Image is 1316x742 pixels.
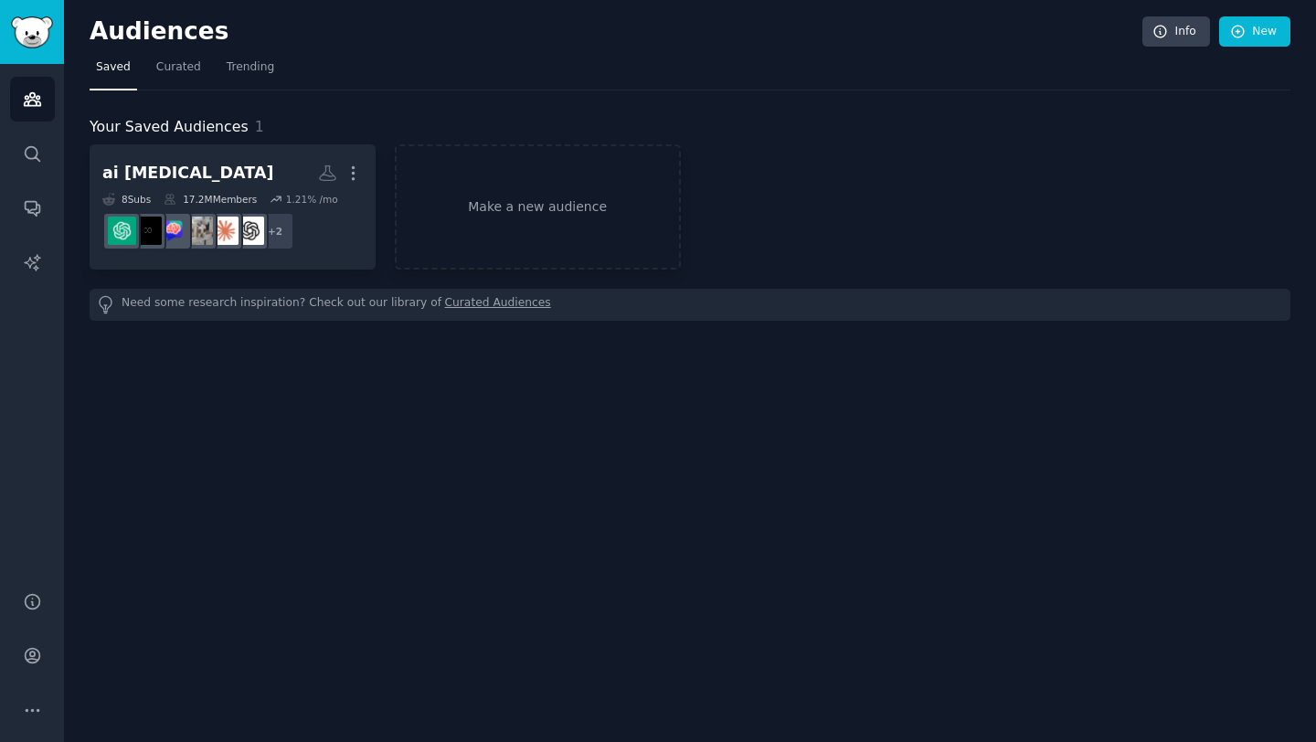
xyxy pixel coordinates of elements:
[164,193,257,206] div: 17.2M Members
[255,118,264,135] span: 1
[185,217,213,245] img: ChatGPTCoding
[150,53,207,90] a: Curated
[90,17,1142,47] h2: Audiences
[90,289,1290,321] div: Need some research inspiration? Check out our library of
[256,212,294,250] div: + 2
[102,193,151,206] div: 8 Sub s
[159,217,187,245] img: ChatGPTPromptGenius
[90,116,249,139] span: Your Saved Audiences
[445,295,551,314] a: Curated Audiences
[236,217,264,245] img: OpenAI
[11,16,53,48] img: GummySearch logo
[220,53,281,90] a: Trending
[395,144,681,270] a: Make a new audience
[96,59,131,76] span: Saved
[90,53,137,90] a: Saved
[227,59,274,76] span: Trending
[90,144,376,270] a: ai [MEDICAL_DATA]8Subs17.2MMembers1.21% /mo+2OpenAIClaudeAIChatGPTCodingChatGPTPromptGeniusArtifi...
[133,217,162,245] img: ArtificialInteligence
[102,162,273,185] div: ai [MEDICAL_DATA]
[108,217,136,245] img: ChatGPT
[1142,16,1210,48] a: Info
[156,59,201,76] span: Curated
[210,217,239,245] img: ClaudeAI
[286,193,338,206] div: 1.21 % /mo
[1219,16,1290,48] a: New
